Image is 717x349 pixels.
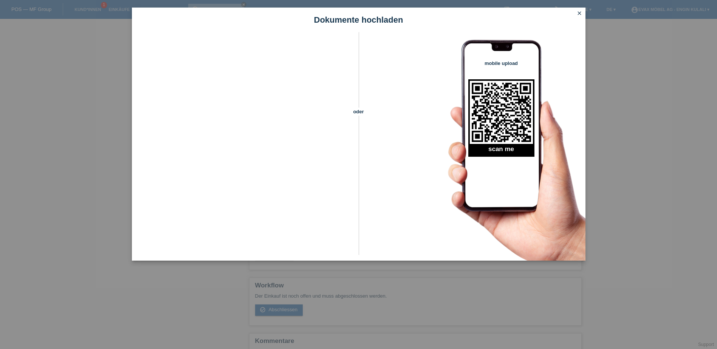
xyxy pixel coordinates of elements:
[345,108,372,116] span: oder
[468,60,534,66] h4: mobile upload
[132,15,585,25] h1: Dokumente hochladen
[575,9,584,18] a: close
[468,145,534,157] h2: scan me
[143,51,345,240] iframe: Upload
[576,10,582,16] i: close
